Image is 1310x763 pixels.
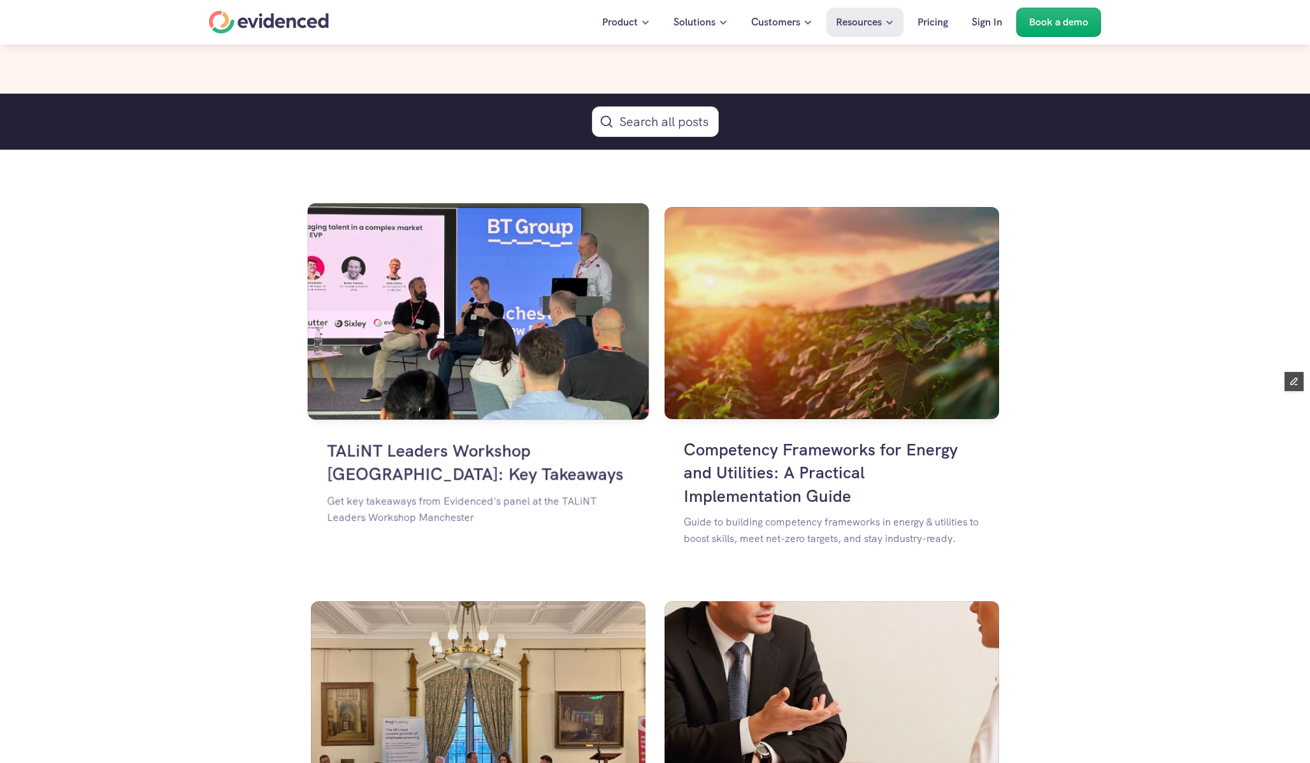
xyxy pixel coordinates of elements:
[665,207,999,419] img: Field with a sunset and solar panels
[962,8,1012,37] a: Sign In
[665,207,999,582] a: Competency Frameworks for Energy and Utilities: A Practical Implementation GuideGuide to building...
[836,14,882,31] p: Resources
[327,492,629,525] p: Get key takeaways from Evidenced's panel at the TALiNT Leaders Workshop Manchester
[602,14,638,31] p: Product
[972,14,1002,31] p: Sign In
[751,14,800,31] p: Customers
[308,203,649,586] a: TALiNT Leaders Workshop [GEOGRAPHIC_DATA]: Key TakeawaysGet key takeaways from Evidenced's panel ...
[592,106,719,137] button: Search Icon
[1029,14,1088,31] p: Book a demo
[1016,8,1101,37] a: Book a demo
[918,14,948,31] p: Pricing
[1285,372,1304,391] button: Edit Framer Content
[308,203,649,420] img: Panel discussion to a small crowd of people at an office space
[684,514,980,546] p: Guide to building competency frameworks in energy & utilities to boost skills, meet net-zero targ...
[908,8,958,37] a: Pricing
[209,11,329,34] a: Home
[327,439,629,486] h4: TALiNT Leaders Workshop [GEOGRAPHIC_DATA]: Key Takeaways
[673,14,716,31] p: Solutions
[684,438,980,508] h4: Competency Frameworks for Energy and Utilities: A Practical Implementation Guide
